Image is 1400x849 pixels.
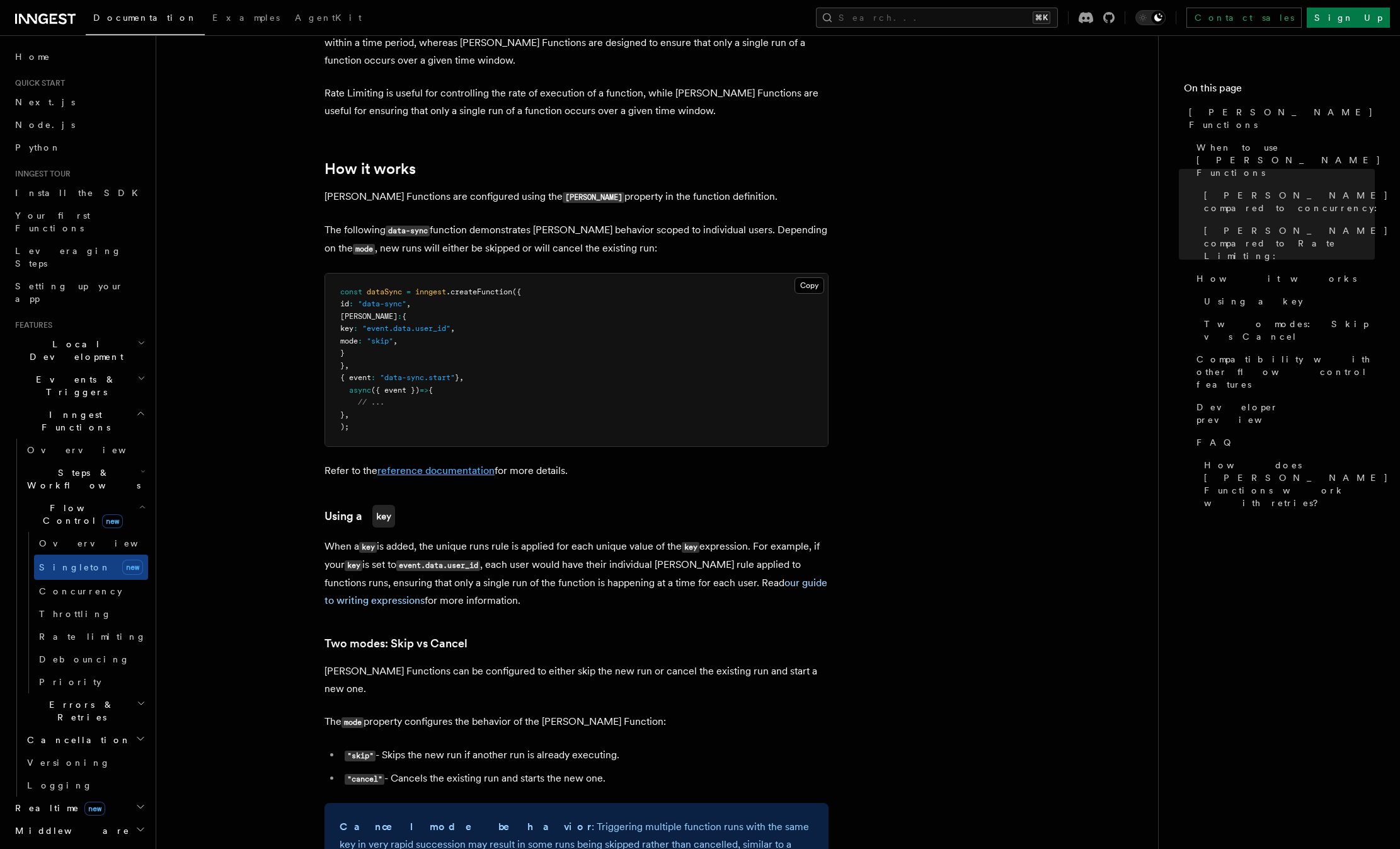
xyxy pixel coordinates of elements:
button: Inngest Functions [10,403,148,439]
span: Priority [39,677,101,687]
span: Local Development [10,338,137,363]
span: new [122,560,143,575]
span: Leveraging Steps [15,246,122,269]
span: , [406,299,411,308]
span: Throttling [39,609,112,619]
a: Home [10,45,148,68]
button: Errors & Retries [22,693,148,729]
a: Node.js [10,113,148,136]
a: our guide to writing expressions [324,577,827,606]
span: How does [PERSON_NAME] Functions work with retries? [1204,459,1389,509]
code: key [372,505,395,528]
a: Versioning [22,751,148,774]
span: .createFunction [446,287,512,296]
span: [PERSON_NAME] compared to concurrency: [1204,189,1389,214]
p: Rate Limiting is useful for controlling the rate of execution of a function, while [PERSON_NAME] ... [324,84,829,120]
span: : [371,373,376,382]
span: "event.data.user_id" [362,324,450,333]
span: Python [15,142,61,153]
span: // ... [358,398,384,407]
span: , [459,373,464,382]
span: ({ event }) [371,386,420,395]
code: key [359,542,377,553]
span: dataSync [367,287,402,296]
span: [PERSON_NAME] Functions [1189,106,1375,131]
button: Events & Triggers [10,368,148,403]
span: : [358,337,362,345]
p: [PERSON_NAME] Functions can be configured to either skip the new run or cancel the existing run a... [324,662,829,698]
span: When to use [PERSON_NAME] Functions [1196,141,1381,179]
li: - Skips the new run if another run is already executing. [341,746,829,765]
span: Documentation [93,13,197,23]
a: Python [10,136,148,159]
a: Developer preview [1191,396,1375,431]
p: When a is added, the unique runs rule is applied for each unique value of the expression. For exa... [324,538,829,609]
button: Cancellation [22,729,148,751]
div: Inngest Functions [10,439,148,797]
span: : [349,299,353,308]
a: Debouncing [34,648,148,671]
span: Two modes: Skip vs Cancel [1204,318,1375,343]
a: How it works [1191,267,1375,290]
button: Search...⌘K [816,8,1058,28]
span: Rate limiting [39,632,146,642]
span: , [393,337,398,345]
span: new [102,514,123,528]
strong: Cancel mode behavior [340,821,592,833]
span: Singleton [39,562,111,572]
span: Flow Control [22,502,139,527]
code: data-sync [386,226,430,236]
span: Overview [39,538,169,548]
a: Overview [22,439,148,461]
span: Examples [212,13,280,23]
a: Singletonnew [34,555,148,580]
span: Logging [27,780,93,790]
span: { [402,312,406,321]
a: AgentKit [287,4,369,34]
span: ({ [512,287,521,296]
span: "data-sync.start" [380,373,455,382]
span: ); [340,422,349,431]
a: Two modes: Skip vs Cancel [324,635,468,652]
span: } [340,361,345,370]
a: reference documentation [377,465,495,476]
span: Your first Functions [15,211,90,233]
a: Using akey [324,505,395,528]
span: Versioning [27,758,110,768]
p: is similar to [PERSON_NAME] Functions, but it is designed to limit the number of runs started wit... [324,16,829,69]
code: mode [353,244,375,255]
span: { event [340,373,371,382]
a: Rate limiting [34,625,148,648]
span: , [345,410,349,419]
span: id [340,299,349,308]
button: Steps & Workflows [22,461,148,497]
a: [PERSON_NAME] Functions [1184,101,1375,136]
button: Realtimenew [10,797,148,819]
span: Concurrency [39,586,122,596]
span: : [353,324,358,333]
a: Sign Up [1307,8,1390,28]
span: Steps & Workflows [22,466,141,492]
span: Install the SDK [15,188,146,198]
span: } [340,410,345,419]
span: [PERSON_NAME] [340,312,398,321]
a: Priority [34,671,148,693]
span: [PERSON_NAME] compared to Rate Limiting: [1204,224,1389,262]
code: "cancel" [345,774,384,785]
button: Flow Controlnew [22,497,148,532]
p: The property configures the behavior of the [PERSON_NAME] Function: [324,713,829,731]
a: How it works [324,160,416,178]
a: Overview [34,532,148,555]
span: Developer preview [1196,401,1375,426]
h4: On this page [1184,81,1375,101]
span: Features [10,320,52,330]
code: [PERSON_NAME] [563,192,624,203]
span: FAQ [1196,436,1237,449]
a: Examples [205,4,287,34]
span: Next.js [15,97,75,107]
button: Local Development [10,333,148,368]
a: How does [PERSON_NAME] Functions work with retries? [1199,454,1375,514]
a: Leveraging Steps [10,240,148,275]
span: async [349,386,371,395]
span: = [406,287,411,296]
